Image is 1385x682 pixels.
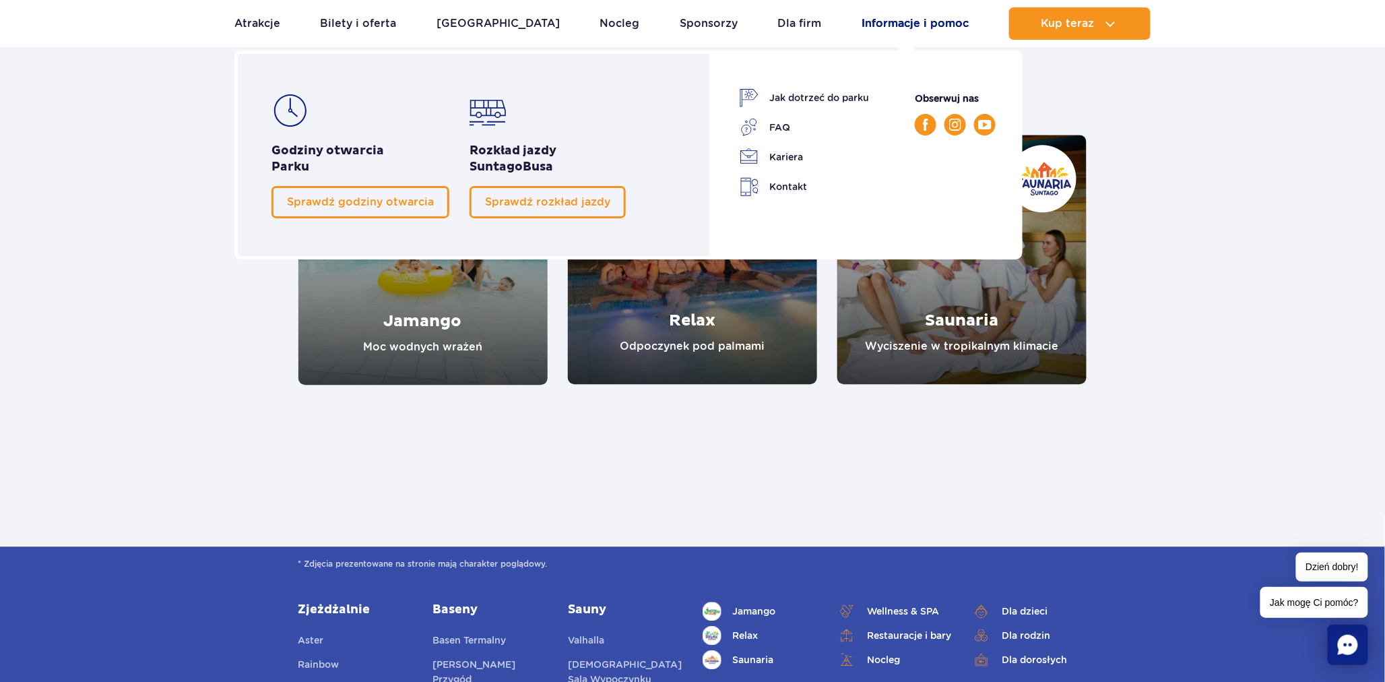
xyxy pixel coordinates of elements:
[837,626,952,645] a: Restauracje i bary
[298,657,340,676] a: Rainbow
[298,557,1087,571] span: * Zdjęcia prezentowane na stronie mają charakter poglądowy.
[740,148,869,166] a: Kariera
[433,633,507,652] a: Basen Termalny
[321,7,397,40] a: Bilety i oferta
[600,7,640,40] a: Nocleg
[867,604,939,619] span: Wellness & SPA
[433,602,548,618] a: Baseny
[703,626,817,645] a: Relax
[298,659,340,670] span: Rainbow
[972,602,1087,621] a: Dla dzieci
[298,633,324,652] a: Aster
[862,7,969,40] a: Informacje i pomoc
[568,602,682,618] a: Sauny
[703,602,817,621] a: Jamango
[470,143,626,175] h2: Rozkład jazdy Busa
[732,604,775,619] span: Jamango
[271,143,449,175] h2: Godziny otwarcia Parku
[485,195,610,208] span: Sprawdź rozkład jazdy
[680,7,738,40] a: Sponsorzy
[287,195,434,208] span: Sprawdź godziny otwarcia
[972,626,1087,645] a: Dla rodzin
[568,633,604,652] a: Valhalla
[1296,553,1368,582] span: Dzień dobry!
[470,186,626,218] a: Sprawdź rozkład jazdy
[1009,7,1151,40] button: Kup teraz
[972,650,1087,669] a: Dla dorosłych
[1041,18,1094,30] span: Kup teraz
[978,120,992,129] img: YouTube
[703,650,817,669] a: Saunaria
[837,602,952,621] a: Wellness & SPA
[298,602,413,618] a: Zjeżdżalnie
[740,118,869,137] a: FAQ
[298,635,324,646] span: Aster
[298,135,548,385] a: Jamango
[234,7,280,40] a: Atrakcje
[778,7,822,40] a: Dla firm
[568,135,817,384] a: Relax
[470,159,523,175] span: Suntago
[915,91,996,106] p: Obserwuj nas
[271,186,449,218] a: Sprawdź godziny otwarcia
[437,7,560,40] a: [GEOGRAPHIC_DATA]
[1328,625,1368,665] div: Chat
[837,650,952,669] a: Nocleg
[740,88,869,107] a: Jak dotrzeć do parku
[923,119,928,131] img: Facebook
[949,119,961,131] img: Instagram
[1260,587,1368,618] span: Jak mogę Ci pomóc?
[837,135,1087,384] a: Saunaria
[568,635,604,646] span: Valhalla
[740,177,869,197] a: Kontakt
